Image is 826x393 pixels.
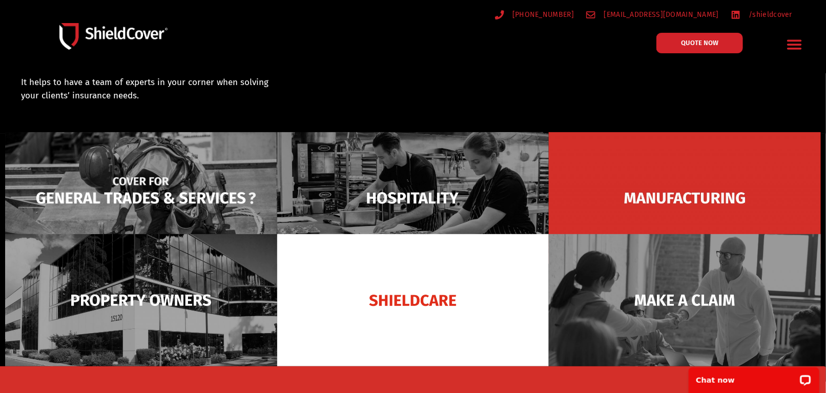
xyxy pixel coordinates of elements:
span: /shieldcover [747,8,793,21]
a: /shieldcover [731,8,792,21]
a: [PHONE_NUMBER] [495,8,574,21]
span: [EMAIL_ADDRESS][DOMAIN_NAME] [602,8,719,21]
img: Shield-Cover-Underwriting-Australia-logo-full [59,23,168,50]
iframe: LiveChat chat widget [682,361,826,393]
a: QUOTE NOW [656,33,743,53]
span: QUOTE NOW [681,39,718,46]
p: your clients’ insurance needs. [21,89,465,102]
div: Menu Toggle [783,32,807,56]
span: [PHONE_NUMBER] [510,8,574,21]
a: [EMAIL_ADDRESS][DOMAIN_NAME] [586,8,719,21]
div: It helps to have a team of experts in your corner when solving [21,76,465,102]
